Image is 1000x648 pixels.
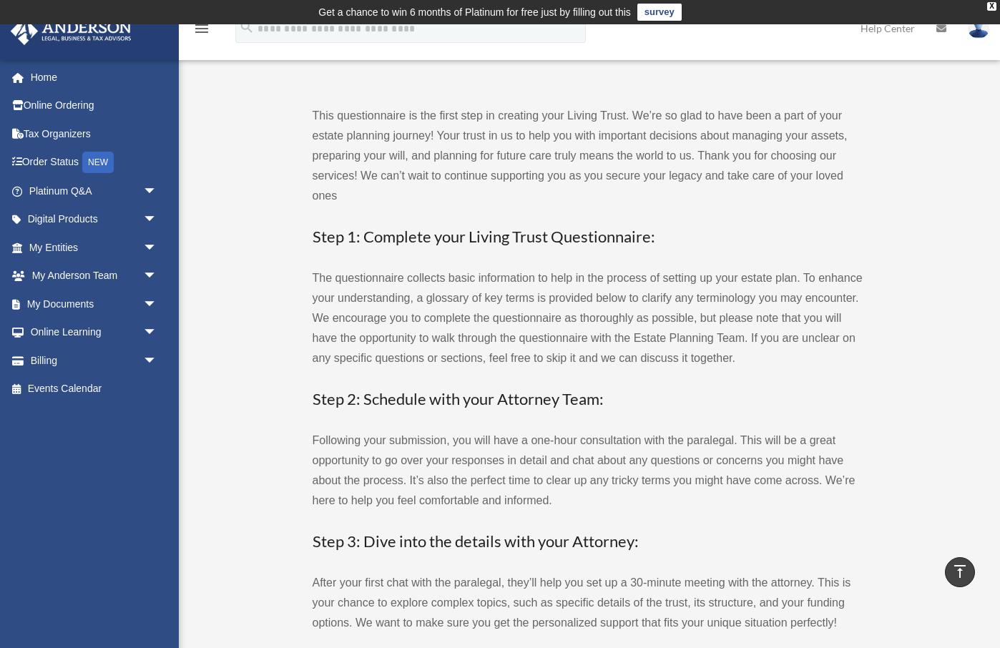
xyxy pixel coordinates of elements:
[143,205,172,235] span: arrow_drop_down
[10,262,179,290] a: My Anderson Teamarrow_drop_down
[10,177,179,205] a: Platinum Q&Aarrow_drop_down
[10,92,179,120] a: Online Ordering
[313,388,863,411] h3: Step 2: Schedule with your Attorney Team:
[143,318,172,348] span: arrow_drop_down
[6,17,136,45] img: Anderson Advisors Platinum Portal
[143,290,172,319] span: arrow_drop_down
[193,20,210,37] i: menu
[239,19,255,35] i: search
[143,262,172,291] span: arrow_drop_down
[313,573,863,633] p: After your first chat with the paralegal, they’ll help you set up a 30-minute meeting with the at...
[10,119,179,148] a: Tax Organizers
[987,2,996,11] div: close
[10,205,179,234] a: Digital Productsarrow_drop_down
[10,346,179,375] a: Billingarrow_drop_down
[10,233,179,262] a: My Entitiesarrow_drop_down
[313,106,863,206] p: This questionnaire is the first step in creating your Living Trust. We’re so glad to have been a ...
[10,290,179,318] a: My Documentsarrow_drop_down
[313,431,863,511] p: Following your submission, you will have a one-hour consultation with the paralegal. This will be...
[82,152,114,173] div: NEW
[10,375,179,403] a: Events Calendar
[318,4,631,21] div: Get a chance to win 6 months of Platinum for free just by filling out this
[10,318,179,347] a: Online Learningarrow_drop_down
[143,233,172,262] span: arrow_drop_down
[951,563,969,580] i: vertical_align_top
[143,177,172,206] span: arrow_drop_down
[143,346,172,375] span: arrow_drop_down
[193,25,210,37] a: menu
[945,557,975,587] a: vertical_align_top
[968,18,989,39] img: User Pic
[10,148,179,177] a: Order StatusNEW
[313,226,863,248] h3: Step 1: Complete your Living Trust Questionnaire:
[313,531,863,553] h3: Step 3: Dive into the details with your Attorney:
[10,63,179,92] a: Home
[313,268,863,368] p: The questionnaire collects basic information to help in the process of setting up your estate pla...
[637,4,682,21] a: survey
